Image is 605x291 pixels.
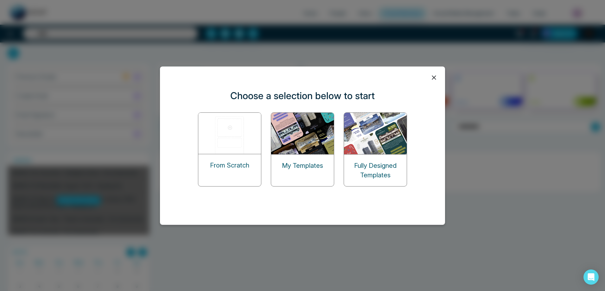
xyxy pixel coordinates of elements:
[198,113,262,154] img: start-from-scratch.png
[271,113,334,154] img: my-templates.png
[230,89,375,103] p: Choose a selection below to start
[344,161,407,180] p: Fully Designed Templates
[583,269,599,285] div: Open Intercom Messenger
[210,161,249,170] p: From Scratch
[344,113,407,154] img: designed-templates.png
[282,161,323,170] p: My Templates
